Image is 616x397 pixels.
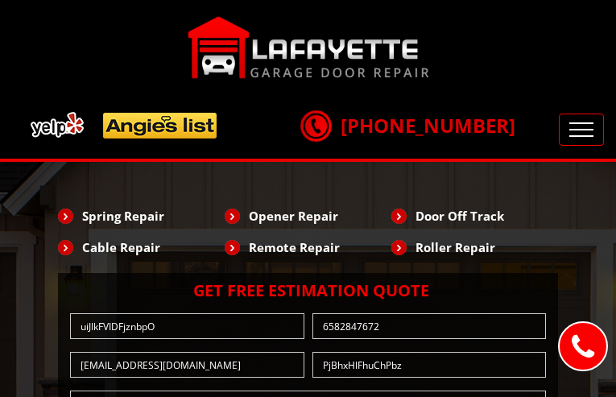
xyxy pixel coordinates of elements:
li: Remote Repair [225,234,391,261]
img: add.png [24,105,224,145]
li: Spring Repair [58,202,225,230]
input: Name [70,313,304,339]
li: Door Off Track [391,202,558,230]
li: Opener Repair [225,202,391,230]
input: Zip [312,352,547,378]
input: Enter email [70,352,304,378]
li: Roller Repair [391,234,558,261]
img: Lafayette.png [188,16,429,79]
img: call.png [296,105,336,146]
li: Cable Repair [58,234,225,261]
input: Phone [312,313,547,339]
button: Toggle navigation [559,114,604,146]
h2: Get Free Estimation Quote [66,281,550,300]
a: [PHONE_NUMBER] [300,112,515,139]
